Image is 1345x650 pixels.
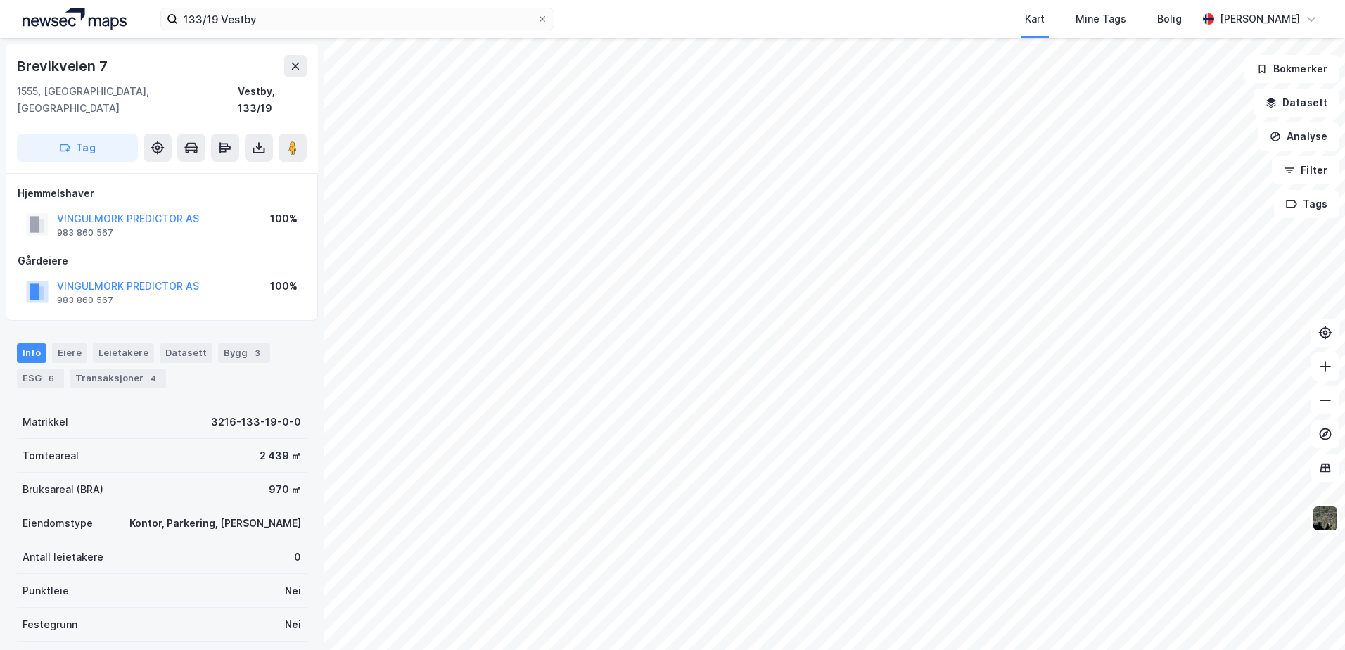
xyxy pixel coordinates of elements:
[17,83,238,117] div: 1555, [GEOGRAPHIC_DATA], [GEOGRAPHIC_DATA]
[57,295,113,306] div: 983 860 567
[260,447,301,464] div: 2 439 ㎡
[146,371,160,385] div: 4
[17,134,138,162] button: Tag
[23,414,68,431] div: Matrikkel
[1274,190,1339,218] button: Tags
[23,515,93,532] div: Eiendomstype
[1025,11,1045,27] div: Kart
[93,343,154,363] div: Leietakere
[1076,11,1126,27] div: Mine Tags
[1275,582,1345,650] iframe: Chat Widget
[250,346,264,360] div: 3
[294,549,301,566] div: 0
[1220,11,1300,27] div: [PERSON_NAME]
[1157,11,1182,27] div: Bolig
[178,8,537,30] input: Søk på adresse, matrikkel, gårdeiere, leietakere eller personer
[1275,582,1345,650] div: Kontrollprogram for chat
[23,616,77,633] div: Festegrunn
[1258,122,1339,151] button: Analyse
[1312,505,1339,532] img: 9k=
[1244,55,1339,83] button: Bokmerker
[18,253,306,269] div: Gårdeiere
[17,369,64,388] div: ESG
[160,343,212,363] div: Datasett
[18,185,306,202] div: Hjemmelshaver
[52,343,87,363] div: Eiere
[70,369,166,388] div: Transaksjoner
[57,227,113,238] div: 983 860 567
[23,481,103,498] div: Bruksareal (BRA)
[211,414,301,431] div: 3216-133-19-0-0
[44,371,58,385] div: 6
[269,481,301,498] div: 970 ㎡
[270,210,298,227] div: 100%
[1254,89,1339,117] button: Datasett
[238,83,307,117] div: Vestby, 133/19
[129,515,301,532] div: Kontor, Parkering, [PERSON_NAME]
[1272,156,1339,184] button: Filter
[17,55,110,77] div: Brevikveien 7
[23,447,79,464] div: Tomteareal
[23,549,103,566] div: Antall leietakere
[23,582,69,599] div: Punktleie
[23,8,127,30] img: logo.a4113a55bc3d86da70a041830d287a7e.svg
[270,278,298,295] div: 100%
[17,343,46,363] div: Info
[285,582,301,599] div: Nei
[218,343,270,363] div: Bygg
[285,616,301,633] div: Nei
